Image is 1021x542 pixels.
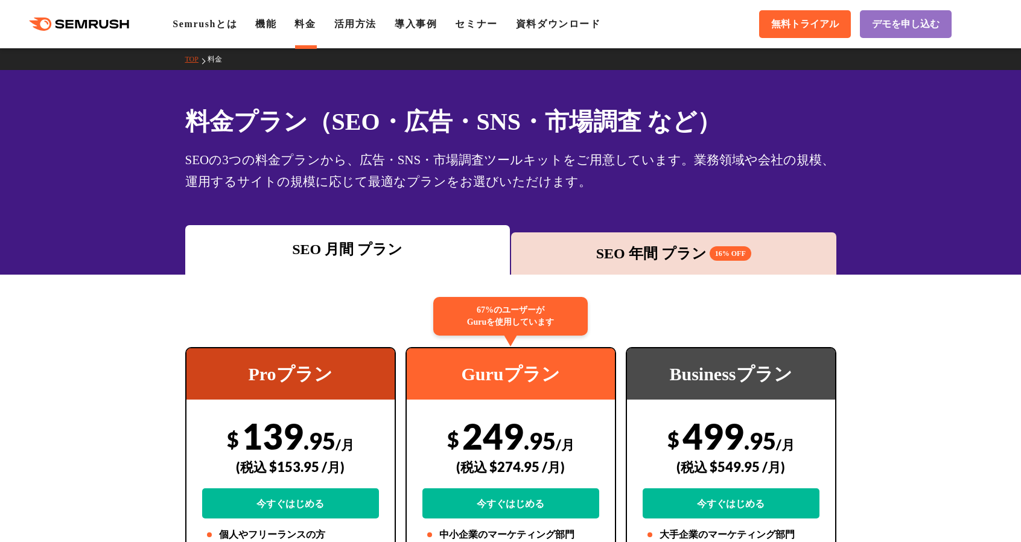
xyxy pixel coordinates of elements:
div: 249 [422,415,599,518]
div: SEO 年間 プラン [517,243,830,264]
a: 料金 [294,19,316,29]
div: 67%のユーザーが Guruを使用しています [433,297,588,336]
li: 中小企業のマーケティング部門 [422,528,599,542]
a: 料金 [208,55,231,63]
a: 無料トライアル [759,10,851,38]
a: 導入事例 [395,19,437,29]
div: Businessプラン [627,348,835,400]
span: 無料トライアル [771,18,839,31]
a: 資料ダウンロード [516,19,601,29]
a: 機能 [255,19,276,29]
div: SEO 月間 プラン [191,238,504,260]
span: $ [447,427,459,451]
span: $ [667,427,679,451]
a: セミナー [455,19,497,29]
span: 16% OFF [710,246,751,261]
a: 活用方法 [334,19,377,29]
a: 今すぐはじめる [422,488,599,518]
div: SEOの3つの料金プランから、広告・SNS・市場調査ツールキットをご用意しています。業務領域や会社の規模、運用するサイトの規模に応じて最適なプランをお選びいただけます。 [185,149,836,193]
span: .95 [524,427,556,454]
li: 大手企業のマーケティング部門 [643,528,819,542]
div: Guruプラン [407,348,615,400]
span: /月 [556,436,574,453]
span: .95 [304,427,336,454]
div: (税込 $549.95 /月) [643,445,819,488]
div: (税込 $274.95 /月) [422,445,599,488]
div: 139 [202,415,379,518]
a: デモを申し込む [860,10,952,38]
span: $ [227,427,239,451]
a: TOP [185,55,208,63]
a: 今すぐはじめる [643,488,819,518]
div: (税込 $153.95 /月) [202,445,379,488]
h1: 料金プラン（SEO・広告・SNS・市場調査 など） [185,104,836,139]
div: Proプラン [186,348,395,400]
span: .95 [744,427,776,454]
span: デモを申し込む [872,18,940,31]
a: 今すぐはじめる [202,488,379,518]
span: /月 [336,436,354,453]
div: 499 [643,415,819,518]
span: /月 [776,436,795,453]
li: 個人やフリーランスの方 [202,528,379,542]
a: Semrushとは [173,19,237,29]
